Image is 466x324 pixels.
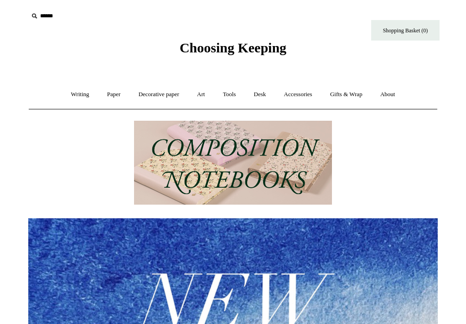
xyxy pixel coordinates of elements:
a: Paper [99,82,129,107]
a: Accessories [276,82,321,107]
a: Shopping Basket (0) [371,20,440,41]
a: Choosing Keeping [180,47,286,54]
a: Tools [215,82,244,107]
a: About [372,82,404,107]
span: Choosing Keeping [180,40,286,55]
a: Art [189,82,213,107]
a: Decorative paper [130,82,187,107]
a: Writing [63,82,98,107]
a: Gifts & Wrap [322,82,371,107]
a: Desk [246,82,274,107]
img: 202302 Composition ledgers.jpg__PID:69722ee6-fa44-49dd-a067-31375e5d54ec [134,121,332,205]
